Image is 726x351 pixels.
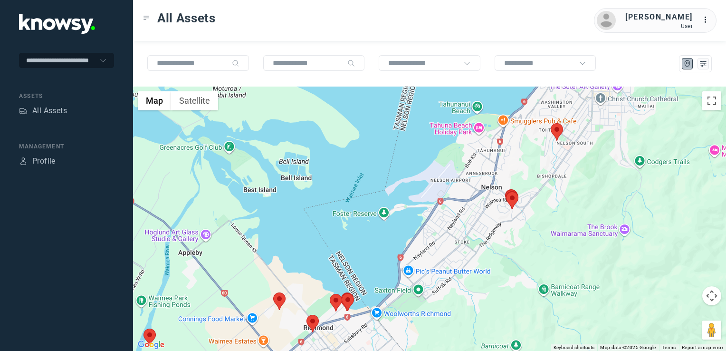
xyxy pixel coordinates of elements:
button: Show street map [138,91,171,110]
div: Assets [19,92,114,100]
div: Assets [19,107,28,115]
a: Terms [662,345,676,350]
a: ProfileProfile [19,156,56,167]
div: Profile [32,156,56,167]
a: Report a map error [682,345,723,350]
div: User [625,23,693,29]
div: Toggle Menu [143,15,150,21]
div: Profile [19,157,28,166]
img: Google [135,339,167,351]
div: : [702,14,714,27]
a: AssetsAll Assets [19,105,67,117]
div: [PERSON_NAME] [625,11,693,23]
span: All Assets [157,10,216,27]
div: Management [19,142,114,151]
div: All Assets [32,105,67,117]
button: Drag Pegman onto the map to open Street View [702,321,721,340]
img: avatar.png [597,11,616,30]
div: Search [232,59,239,67]
button: Map camera controls [702,286,721,305]
a: Open this area in Google Maps (opens a new window) [135,339,167,351]
button: Show satellite imagery [171,91,218,110]
div: List [699,59,707,68]
span: Map data ©2025 Google [600,345,656,350]
button: Toggle fullscreen view [702,91,721,110]
div: Search [347,59,355,67]
tspan: ... [703,16,712,23]
div: : [702,14,714,26]
div: Map [683,59,692,68]
img: Application Logo [19,14,95,34]
button: Keyboard shortcuts [554,344,594,351]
